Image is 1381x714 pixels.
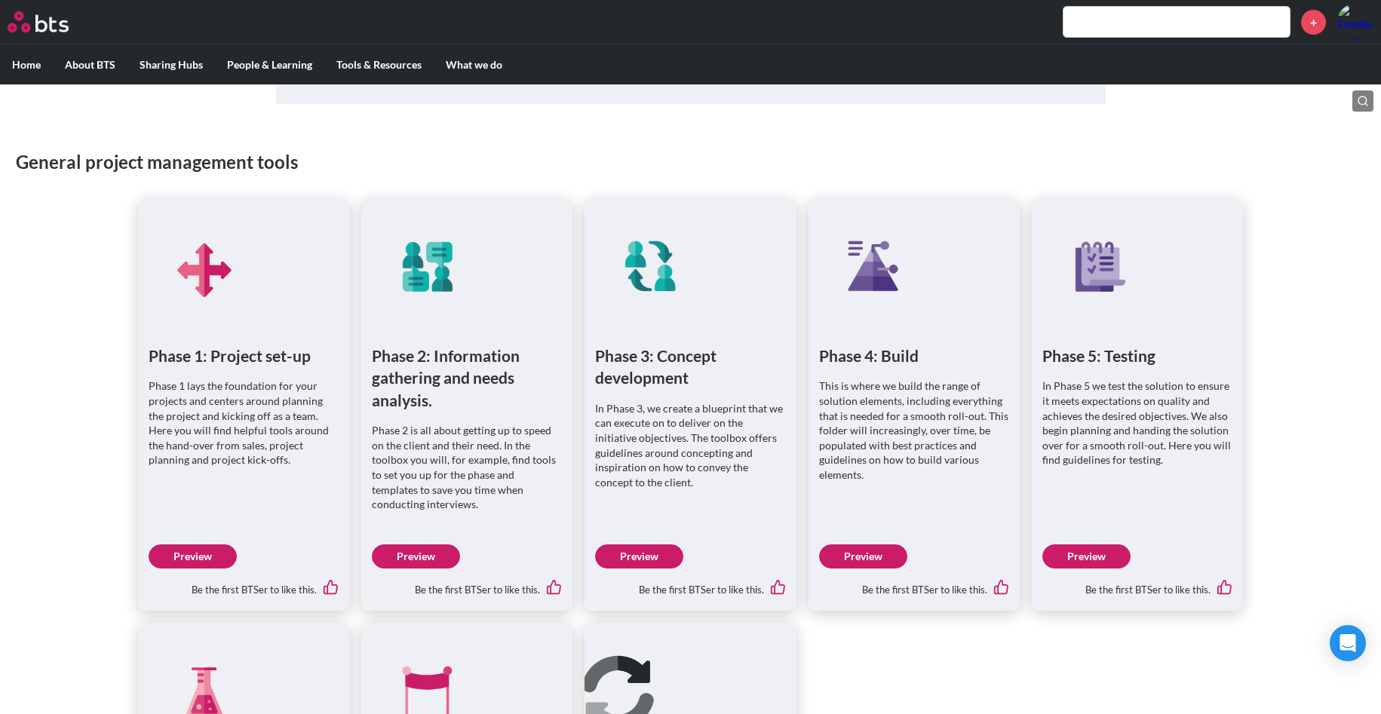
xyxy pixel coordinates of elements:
[1337,4,1373,40] img: Emelie Linden
[1042,544,1131,568] a: Preview
[1301,10,1326,35] a: +
[819,378,1009,482] p: This is where we build the range of solution elements, including everything that is needed for a ...
[8,11,97,32] a: Go home
[819,568,1009,600] div: Be the first BTSer to like this.
[434,45,514,84] label: What we do
[127,45,215,84] label: Sharing Hubs
[1337,4,1373,40] a: Profile
[149,568,339,600] div: Be the first BTSer to like this.
[595,401,785,490] p: In Phase 3, we create a blueprint that we can execute on to deliver on the initiative objectives....
[1330,625,1366,661] div: Open Intercom Messenger
[149,544,237,568] a: Preview
[324,45,434,84] label: Tools & Resources
[53,45,127,84] label: About BTS
[595,544,683,568] a: Preview
[1042,378,1232,467] p: In Phase 5 we test the solution to ensure it meets expectations on quality and achieves the desir...
[595,568,785,600] div: Be the first BTSer to like this.
[372,544,460,568] a: Preview
[819,345,1009,366] h1: Phase 4: Build
[8,11,69,32] img: BTS Logo
[1042,568,1232,600] div: Be the first BTSer to like this.
[372,423,562,512] p: Phase 2 is all about getting up to speed on the client and their need. In the toolbox you will, f...
[149,345,339,366] h1: Phase 1: Project set-up
[215,45,324,84] label: People & Learning
[819,544,907,568] a: Preview
[372,345,562,411] h1: Phase 2: Information gathering and needs analysis.
[372,568,562,600] div: Be the first BTSer to like this.
[595,345,785,389] h1: Phase 3: Concept development
[1042,345,1232,366] h1: Phase 5: Testing
[149,378,339,467] p: Phase 1 lays the foundation for your projects and centers around planning the project and kicking...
